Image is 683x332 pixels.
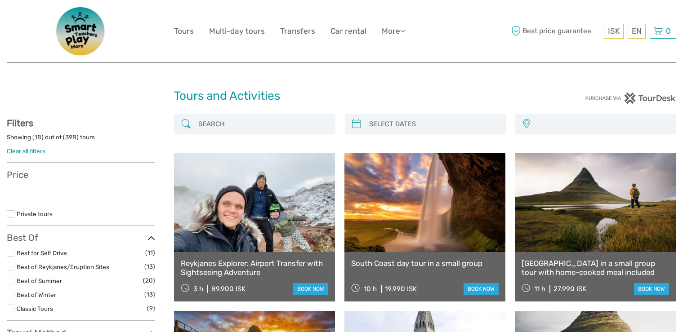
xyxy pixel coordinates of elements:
label: 18 [35,133,41,142]
span: (13) [144,261,155,272]
a: Car rental [330,25,366,38]
a: Tours [174,25,194,38]
a: Clear all filters [7,147,45,155]
img: PurchaseViaTourDesk.png [585,93,676,104]
span: ISK [608,27,620,35]
h3: Best Of [7,232,155,243]
a: Classic Tours [17,305,53,312]
span: 11 h [534,285,545,293]
a: book now [464,283,499,295]
span: (11) [145,248,155,258]
label: 398 [65,133,76,142]
h3: Price [7,169,155,180]
span: 10 h [364,285,377,293]
a: Best of Winter [17,291,56,298]
a: Best of Summer [17,277,62,284]
a: Transfers [280,25,315,38]
a: Private tours [17,210,53,217]
a: Best for Self Drive [17,249,67,257]
a: More [382,25,405,38]
div: 89.900 ISK [211,285,246,293]
img: 3577-08614e58-788b-417f-8607-12aa916466bf_logo_big.png [45,7,117,56]
div: Showing ( ) out of ( ) tours [7,133,155,147]
a: Multi-day tours [209,25,265,38]
input: SELECT DATES [366,116,501,132]
a: [GEOGRAPHIC_DATA] in a small group tour with home-cooked meal included [522,259,669,277]
span: 3 h [193,285,203,293]
span: (9) [147,303,155,314]
strong: Filters [7,118,33,128]
a: Reykjanes Explorer: Airport Transfer with Sightseeing Adventure [181,259,328,277]
h1: Tours and Activities [174,89,509,103]
a: Best of Reykjanes/Eruption Sites [17,263,109,270]
a: book now [293,283,328,295]
span: Best price guarantee [509,24,602,39]
span: 0 [665,27,672,35]
span: (13) [144,289,155,300]
div: 19.990 ISK [385,285,417,293]
div: 27.990 ISK [554,285,586,293]
a: South Coast day tour in a small group [351,259,499,268]
span: (20) [143,275,155,286]
div: EN [628,24,646,39]
input: SEARCH [195,116,330,132]
a: book now [634,283,669,295]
